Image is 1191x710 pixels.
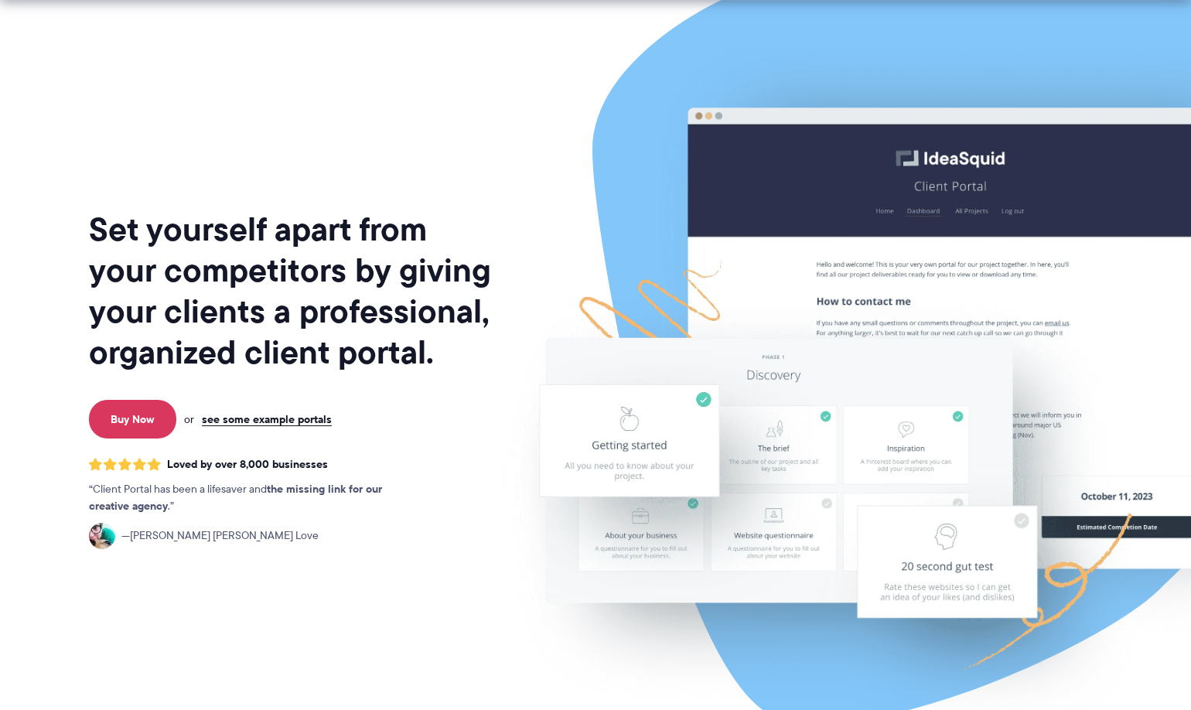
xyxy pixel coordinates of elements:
p: Client Portal has been a lifesaver and . [89,481,414,515]
span: [PERSON_NAME] [PERSON_NAME] Love [121,527,319,544]
h1: Set yourself apart from your competitors by giving your clients a professional, organized client ... [89,209,494,373]
a: see some example portals [202,412,332,426]
a: Buy Now [89,400,176,439]
strong: the missing link for our creative agency [89,480,382,514]
span: Loved by over 8,000 businesses [167,458,328,471]
span: or [184,412,194,426]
